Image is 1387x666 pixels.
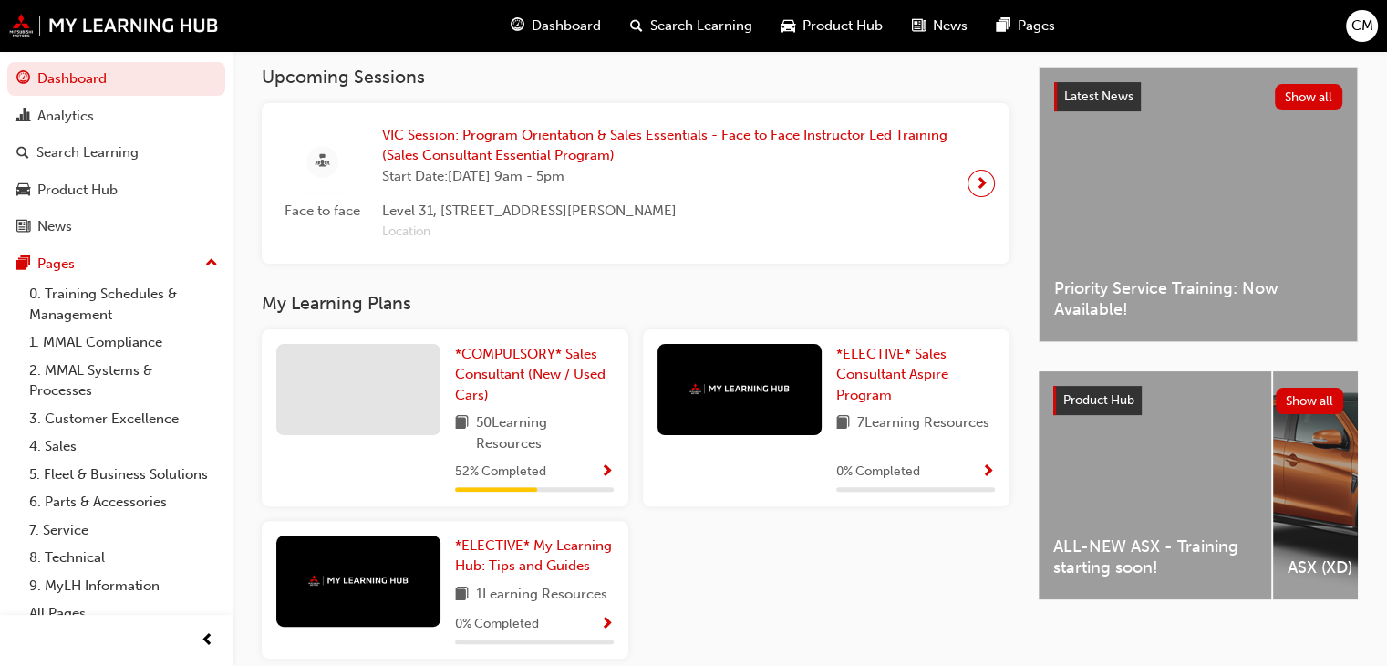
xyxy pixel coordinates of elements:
a: 8. Technical [22,544,225,572]
span: 1 Learning Resources [476,584,607,607]
span: CM [1351,16,1373,36]
span: book-icon [455,584,469,607]
a: 5. Fleet & Business Solutions [22,461,225,489]
a: 3. Customer Excellence [22,405,225,433]
button: Show Progress [600,613,614,636]
span: News [933,16,968,36]
span: 0 % Completed [455,614,539,635]
span: news-icon [16,219,30,235]
a: Latest NewsShow allPriority Service Training: Now Available! [1039,67,1358,342]
div: Analytics [37,106,94,127]
a: ALL-NEW ASX - Training starting soon! [1039,371,1271,599]
span: 0 % Completed [836,462,920,483]
span: *COMPULSORY* Sales Consultant (New / Used Cars) [455,346,606,403]
img: mmal [308,575,409,587]
span: Start Date: [DATE] 9am - 5pm [382,166,953,187]
div: Search Learning [36,142,139,163]
img: mmal [9,14,219,37]
a: 6. Parts & Accessories [22,488,225,516]
span: Dashboard [532,16,601,36]
span: guage-icon [16,71,30,88]
span: book-icon [836,412,850,435]
span: Level 31, [STREET_ADDRESS][PERSON_NAME] [382,201,953,222]
span: VIC Session: Program Orientation & Sales Essentials - Face to Face Instructor Led Training (Sales... [382,125,953,166]
span: ALL-NEW ASX - Training starting soon! [1053,536,1257,578]
span: Show Progress [981,464,995,481]
span: 52 % Completed [455,462,546,483]
a: *ELECTIVE* Sales Consultant Aspire Program [836,344,995,406]
span: news-icon [912,15,926,37]
a: *COMPULSORY* Sales Consultant (New / Used Cars) [455,344,614,406]
span: pages-icon [16,256,30,273]
span: guage-icon [511,15,524,37]
a: guage-iconDashboard [496,7,616,45]
a: search-iconSearch Learning [616,7,767,45]
span: Show Progress [600,617,614,633]
span: Location [382,222,953,243]
a: 7. Service [22,516,225,545]
span: search-icon [16,145,29,161]
button: Pages [7,247,225,281]
a: 9. MyLH Information [22,572,225,600]
button: Show all [1276,388,1344,414]
a: 0. Training Schedules & Management [22,280,225,328]
span: up-icon [205,252,218,276]
a: pages-iconPages [982,7,1070,45]
span: Pages [1018,16,1055,36]
span: Latest News [1064,88,1133,104]
span: *ELECTIVE* My Learning Hub: Tips and Guides [455,537,612,575]
button: Show all [1275,84,1343,110]
a: 4. Sales [22,432,225,461]
a: News [7,210,225,244]
span: Product Hub [802,16,883,36]
span: Search Learning [650,16,752,36]
span: Face to face [276,201,367,222]
a: car-iconProduct Hub [767,7,897,45]
img: mmal [689,383,790,395]
span: search-icon [630,15,643,37]
span: 50 Learning Resources [476,412,614,453]
a: All Pages [22,599,225,628]
div: Pages [37,254,75,275]
button: Show Progress [981,461,995,484]
button: Show Progress [600,461,614,484]
a: 2. MMAL Systems & Processes [22,357,225,405]
span: Product Hub [1063,392,1134,408]
a: Product HubShow all [1053,386,1343,415]
a: Latest NewsShow all [1054,82,1342,111]
button: CM [1346,10,1378,42]
a: 1. MMAL Compliance [22,328,225,357]
div: News [37,216,72,237]
span: *ELECTIVE* Sales Consultant Aspire Program [836,346,948,403]
a: Analytics [7,99,225,133]
a: news-iconNews [897,7,982,45]
span: 7 Learning Resources [857,412,989,435]
div: Product Hub [37,180,118,201]
span: prev-icon [201,630,214,652]
a: Search Learning [7,136,225,170]
span: book-icon [455,412,469,453]
a: Dashboard [7,62,225,96]
a: Product Hub [7,173,225,207]
span: Priority Service Training: Now Available! [1054,278,1342,319]
span: chart-icon [16,109,30,125]
span: pages-icon [997,15,1010,37]
span: car-icon [781,15,795,37]
span: Show Progress [600,464,614,481]
a: *ELECTIVE* My Learning Hub: Tips and Guides [455,536,614,577]
h3: My Learning Plans [262,293,1009,314]
button: DashboardAnalyticsSearch LearningProduct HubNews [7,58,225,247]
a: Face to faceVIC Session: Program Orientation & Sales Essentials - Face to Face Instructor Led Tra... [276,118,995,250]
span: sessionType_FACE_TO_FACE-icon [316,151,329,173]
span: car-icon [16,182,30,199]
h3: Upcoming Sessions [262,67,1009,88]
span: next-icon [975,171,988,196]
